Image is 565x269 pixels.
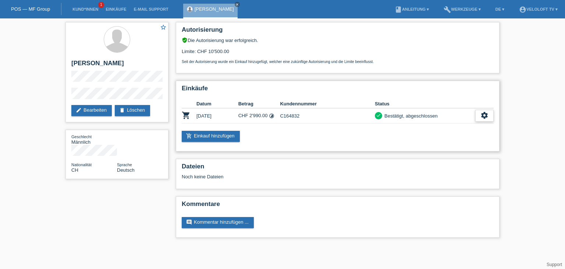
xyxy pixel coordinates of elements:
div: Männlich [71,134,117,145]
i: close [235,3,239,6]
a: account_circleVeloLoft TV ▾ [515,7,561,11]
span: Nationalität [71,163,92,167]
a: close [235,2,240,7]
p: Seit der Autorisierung wurde ein Einkauf hinzugefügt, welcher eine zukünftige Autorisierung und d... [182,60,494,64]
a: DE ▾ [492,7,508,11]
div: Limite: CHF 10'500.00 [182,43,494,64]
a: Support [547,262,562,267]
span: Schweiz [71,167,78,173]
a: [PERSON_NAME] [195,6,234,12]
span: Geschlecht [71,134,92,139]
a: commentKommentar hinzufügen ... [182,217,254,228]
a: Einkäufe [102,7,130,11]
i: book [395,6,402,13]
a: star_border [160,24,167,32]
span: 1 [98,2,104,8]
a: deleteLöschen [115,105,150,116]
a: buildWerkzeuge ▾ [440,7,484,11]
h2: Einkäufe [182,85,494,96]
th: Status [375,99,475,108]
i: build [444,6,451,13]
h2: Kommentare [182,200,494,212]
th: Betrag [238,99,280,108]
span: Deutsch [117,167,135,173]
i: check [376,113,381,118]
th: Datum [196,99,238,108]
i: add_shopping_cart [186,133,192,139]
i: settings [480,111,488,119]
td: CHF 2'990.00 [238,108,280,123]
a: E-Mail Support [130,7,172,11]
i: POSP00027035 [182,111,191,120]
td: C164832 [280,108,375,123]
div: Bestätigt, abgeschlossen [382,112,438,120]
a: add_shopping_cartEinkauf hinzufügen [182,131,240,142]
h2: Dateien [182,163,494,174]
span: Sprache [117,163,132,167]
div: Die Autorisierung war erfolgreich. [182,37,494,43]
i: account_circle [519,6,526,13]
i: delete [119,107,125,113]
td: [DATE] [196,108,238,123]
div: Noch keine Dateien [182,174,406,179]
i: comment [186,219,192,225]
i: verified_user [182,37,188,43]
th: Kundennummer [280,99,375,108]
a: bookAnleitung ▾ [391,7,433,11]
h2: [PERSON_NAME] [71,60,163,71]
a: POS — MF Group [11,6,50,12]
h2: Autorisierung [182,26,494,37]
i: star_border [160,24,167,31]
a: editBearbeiten [71,105,112,116]
i: Fixe Raten (24 Raten) [269,113,274,119]
a: Kund*innen [69,7,102,11]
i: edit [76,107,82,113]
